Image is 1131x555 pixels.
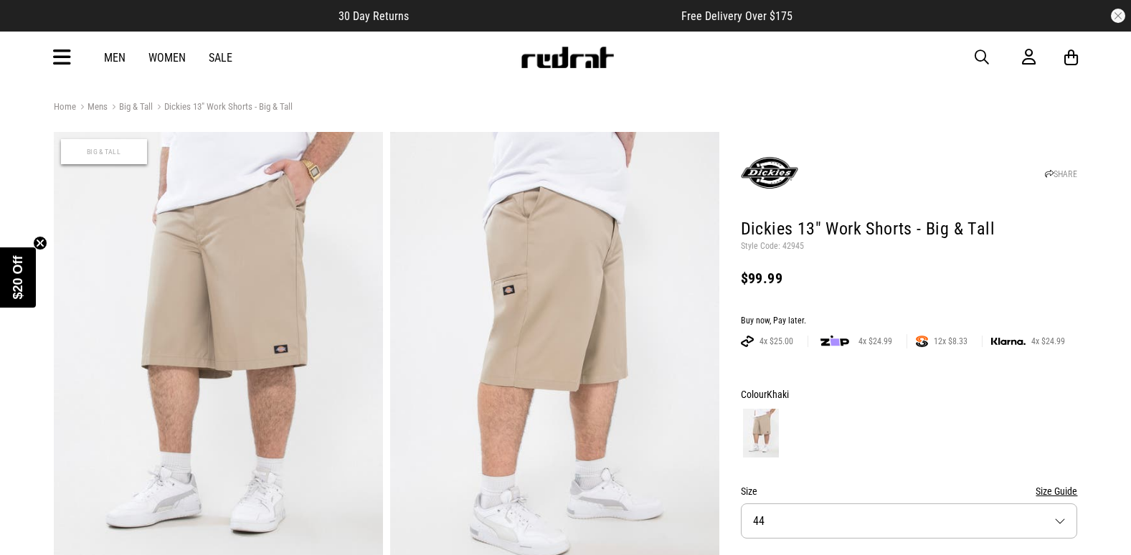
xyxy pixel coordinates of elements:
[741,386,1078,403] div: Colour
[153,101,293,115] a: Dickies 13" Work Shorts - Big & Tall
[853,336,898,347] span: 4x $24.99
[148,51,186,65] a: Women
[743,409,779,457] img: Khaki
[741,316,1078,327] div: Buy now, Pay later.
[916,336,928,347] img: SPLITPAY
[54,101,76,112] a: Home
[767,389,789,400] span: Khaki
[437,9,653,23] iframe: Customer reviews powered by Trustpilot
[754,336,799,347] span: 4x $25.00
[520,47,615,68] img: Redrat logo
[991,338,1026,346] img: KLARNA
[108,101,153,115] a: Big & Tall
[339,9,409,23] span: 30 Day Returns
[741,503,1078,539] button: 44
[928,336,973,347] span: 12x $8.33
[104,51,126,65] a: Men
[61,139,147,164] span: Big & Tall
[681,9,792,23] span: Free Delivery Over $175
[209,51,232,65] a: Sale
[741,241,1078,252] p: Style Code: 42945
[741,483,1078,500] div: Size
[741,270,1078,287] div: $99.99
[1045,169,1077,179] a: SHARE
[33,236,47,250] button: Close teaser
[11,255,25,299] span: $20 Off
[820,334,849,348] img: zip
[1036,483,1077,500] button: Size Guide
[741,144,798,201] img: Dickies
[76,101,108,115] a: Mens
[753,514,765,528] span: 44
[1026,336,1071,347] span: 4x $24.99
[741,336,754,347] img: AFTERPAY
[741,218,1078,241] h1: Dickies 13" Work Shorts - Big & Tall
